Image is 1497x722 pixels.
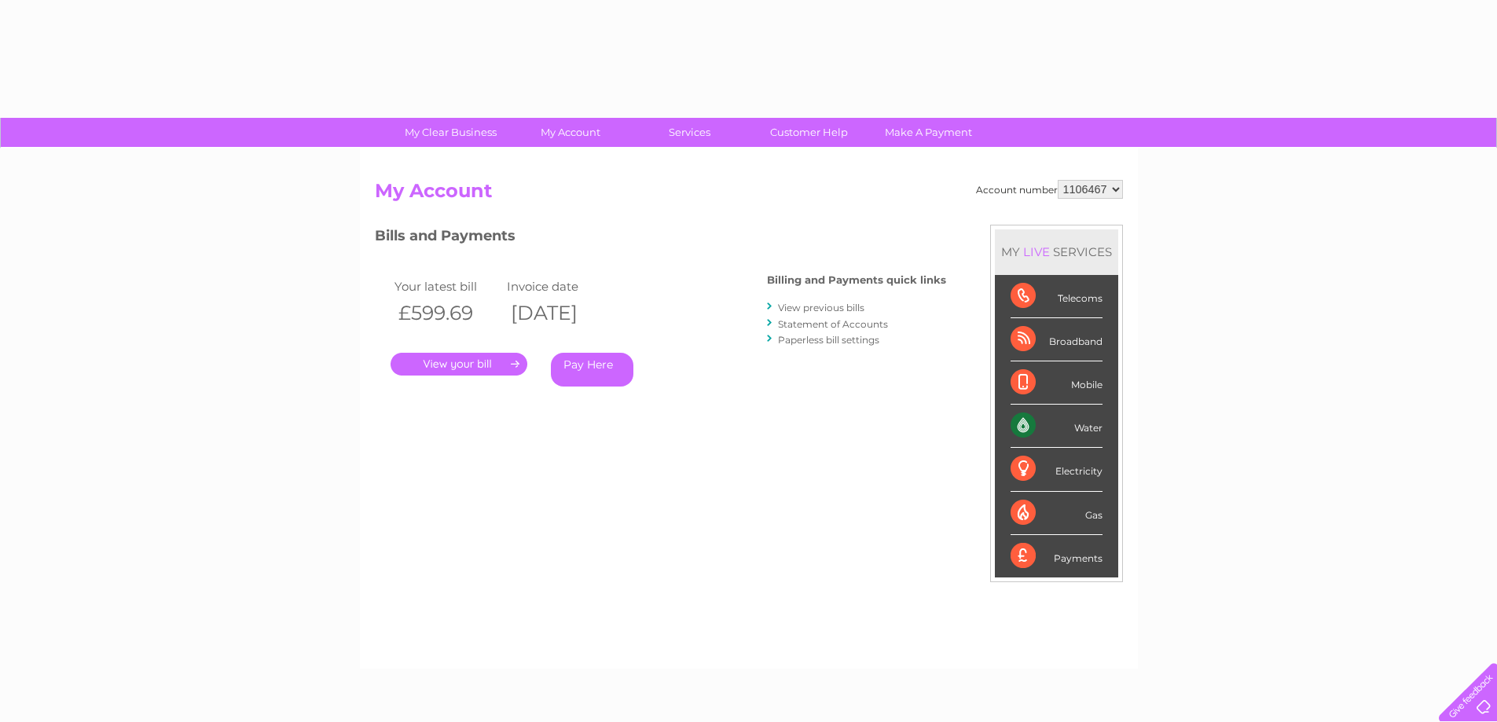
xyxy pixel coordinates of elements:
a: Paperless bill settings [778,334,879,346]
td: Invoice date [503,276,616,297]
div: Broadband [1011,318,1103,361]
div: Mobile [1011,361,1103,405]
th: £599.69 [391,297,504,329]
a: Customer Help [744,118,874,147]
div: Electricity [1011,448,1103,491]
h4: Billing and Payments quick links [767,274,946,286]
a: View previous bills [778,302,864,313]
div: Water [1011,405,1103,448]
a: My Clear Business [386,118,516,147]
a: Make A Payment [864,118,993,147]
h2: My Account [375,180,1123,210]
td: Your latest bill [391,276,504,297]
div: Account number [976,180,1123,199]
a: Pay Here [551,353,633,387]
div: Payments [1011,535,1103,577]
a: Services [625,118,754,147]
h3: Bills and Payments [375,225,946,252]
a: Statement of Accounts [778,318,888,330]
div: Gas [1011,492,1103,535]
a: My Account [505,118,635,147]
div: LIVE [1020,244,1053,259]
a: . [391,353,527,376]
div: Telecoms [1011,275,1103,318]
div: MY SERVICES [995,229,1118,274]
th: [DATE] [503,297,616,329]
